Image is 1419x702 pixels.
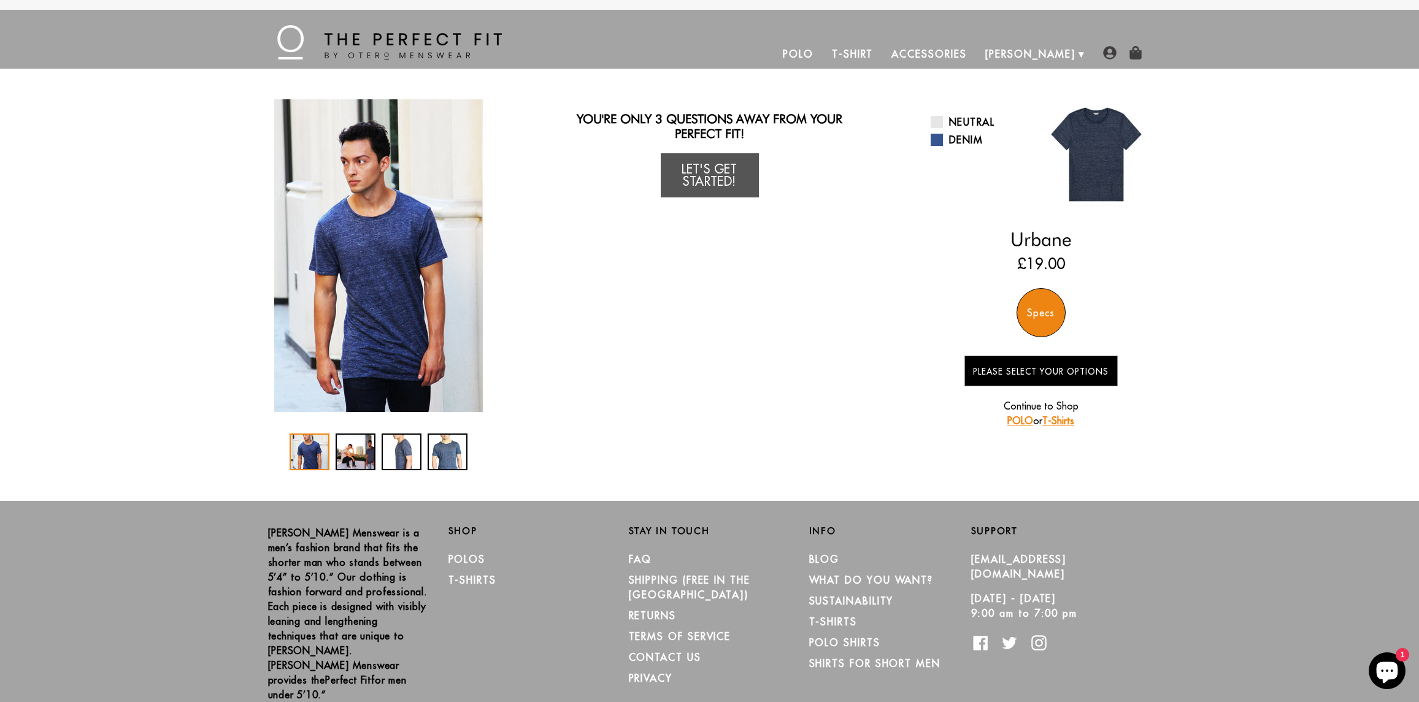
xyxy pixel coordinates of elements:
[1365,652,1409,692] inbox-online-store-chat: Shopify online store chat
[1129,46,1142,59] img: shopping-bag-icon.png
[661,153,759,197] a: Let's Get Started!
[931,132,1032,147] a: Denim
[931,228,1152,250] h2: Urbane
[382,433,421,470] div: 3 / 4
[448,553,486,565] a: Polos
[448,574,496,586] a: T-Shirts
[448,525,610,536] h2: Shop
[973,366,1109,377] span: Please Select Your Options
[1041,99,1152,210] img: 06.jpg
[931,115,1032,129] a: Neutral
[1042,414,1074,427] a: T-Shirts
[629,574,750,601] a: SHIPPING (Free in the [GEOGRAPHIC_DATA])
[1017,288,1066,337] div: Specs
[774,39,823,69] a: Polo
[964,399,1118,428] p: Continue to Shop or
[336,433,375,470] div: 2 / 4
[809,595,894,607] a: Sustainability
[809,657,940,670] a: Shirts for Short Men
[809,574,934,586] a: What Do You Want?
[809,553,840,565] a: Blog
[809,525,971,536] h2: Info
[290,433,329,470] div: 1 / 4
[268,99,489,412] div: 1 / 4
[1103,46,1117,59] img: user-account-icon.png
[809,636,880,649] a: Polo Shirts
[268,525,430,702] p: [PERSON_NAME] Menswear is a men’s fashion brand that fits the shorter man who stands between 5’4”...
[277,25,502,59] img: The Perfect Fit - by Otero Menswear - Logo
[629,630,731,643] a: TERMS OF SERVICE
[971,525,1152,536] h2: Support
[564,112,855,141] h2: You're only 3 questions away from your perfect fit!
[1007,414,1033,427] a: POLO
[629,525,791,536] h2: Stay in Touch
[971,553,1067,580] a: [EMAIL_ADDRESS][DOMAIN_NAME]
[882,39,975,69] a: Accessories
[1017,253,1065,275] ins: £19.00
[809,616,857,628] a: T-Shirts
[976,39,1085,69] a: [PERSON_NAME]
[823,39,882,69] a: T-Shirt
[274,99,483,412] img: IMG_2247_copy_1024x1024_2x_8bc519b3-f510-429c-a805-aa67ac0cd928_340x.jpg
[325,674,371,686] strong: Perfect Fit
[971,591,1133,620] p: [DATE] - [DATE] 9:00 am to 7:00 pm
[629,553,652,565] a: FAQ
[629,651,701,663] a: CONTACT US
[428,433,467,470] div: 4 / 4
[629,672,672,684] a: PRIVACY
[964,356,1118,386] button: Please Select Your Options
[629,609,676,622] a: RETURNS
